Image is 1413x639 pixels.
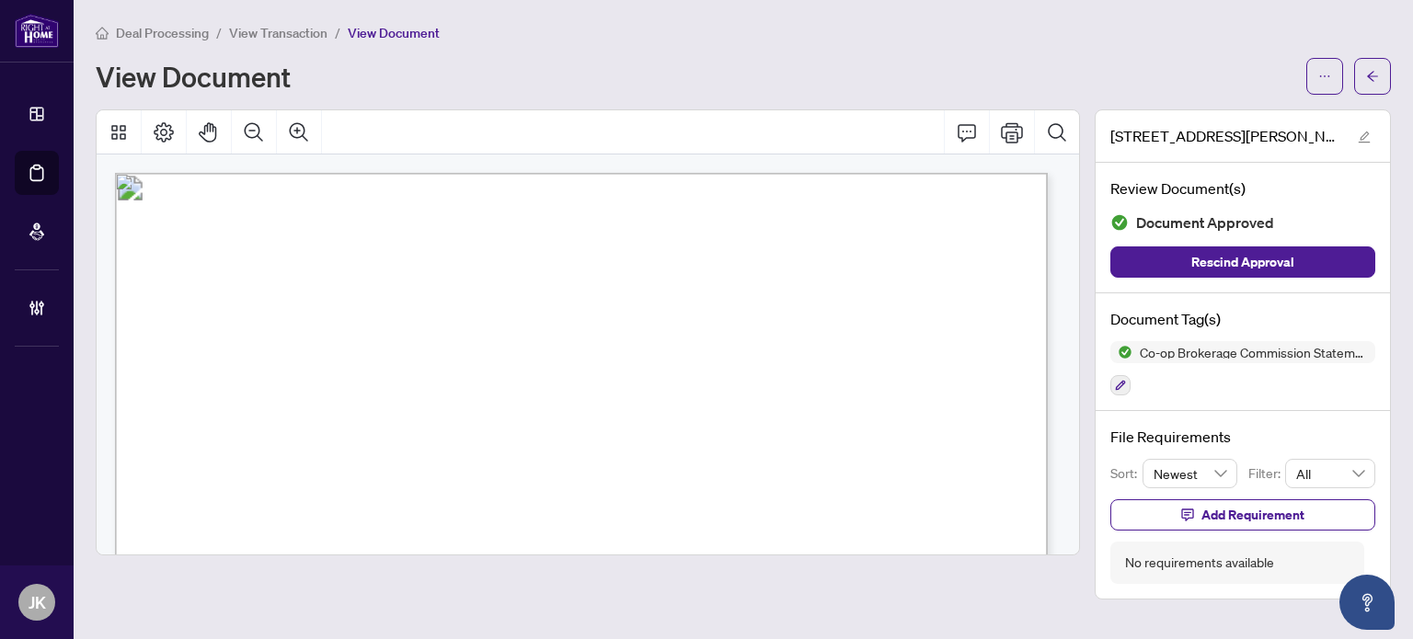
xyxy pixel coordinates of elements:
[29,589,46,615] span: JK
[15,14,59,48] img: logo
[216,22,222,43] li: /
[1110,213,1129,232] img: Document Status
[1110,246,1375,278] button: Rescind Approval
[1191,247,1294,277] span: Rescind Approval
[1132,346,1375,359] span: Co-op Brokerage Commission Statement
[1339,575,1395,630] button: Open asap
[1358,131,1371,143] span: edit
[1154,460,1227,487] span: Newest
[96,62,291,91] h1: View Document
[1110,499,1375,531] button: Add Requirement
[1136,211,1274,235] span: Document Approved
[1201,500,1304,530] span: Add Requirement
[116,25,209,41] span: Deal Processing
[96,27,109,40] span: home
[1366,70,1379,83] span: arrow-left
[1125,553,1274,573] div: No requirements available
[1110,308,1375,330] h4: Document Tag(s)
[1110,341,1132,363] img: Status Icon
[1110,177,1375,200] h4: Review Document(s)
[335,22,340,43] li: /
[1296,460,1364,487] span: All
[1110,125,1340,147] span: [STREET_ADDRESS][PERSON_NAME] - INVOICE.pdf
[229,25,327,41] span: View Transaction
[348,25,440,41] span: View Document
[1248,463,1285,484] p: Filter:
[1110,426,1375,448] h4: File Requirements
[1318,70,1331,83] span: ellipsis
[1110,463,1143,484] p: Sort:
